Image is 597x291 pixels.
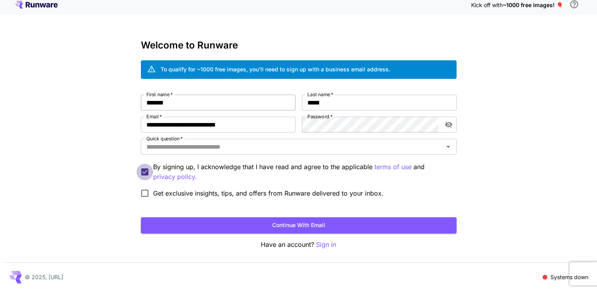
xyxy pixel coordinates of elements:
p: terms of use [374,162,412,172]
p: By signing up, I acknowledge that I have read and agree to the applicable and [153,162,450,182]
button: toggle password visibility [442,118,456,132]
button: Continue with email [141,217,457,233]
button: By signing up, I acknowledge that I have read and agree to the applicable and privacy policy. [374,162,412,172]
label: First name [146,91,173,98]
span: ~1000 free images! 🎈 [503,2,563,8]
label: Last name [307,91,333,98]
span: Get exclusive insights, tips, and offers from Runware delivered to your inbox. [153,188,384,198]
label: Email [146,113,162,120]
p: Have an account? [141,240,457,250]
label: Password [307,113,333,120]
div: To qualify for ~1000 free images, you’ll need to sign up with a business email address. [161,65,390,73]
h3: Welcome to Runware [141,40,457,51]
p: privacy policy. [153,172,197,182]
label: Quick question [146,135,183,142]
button: Sign in [316,240,336,250]
p: Systems down [550,273,588,281]
button: By signing up, I acknowledge that I have read and agree to the applicable terms of use and [153,172,197,182]
p: © 2025, [URL] [25,273,63,281]
button: Open [443,141,454,152]
span: Kick off with [471,2,503,8]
